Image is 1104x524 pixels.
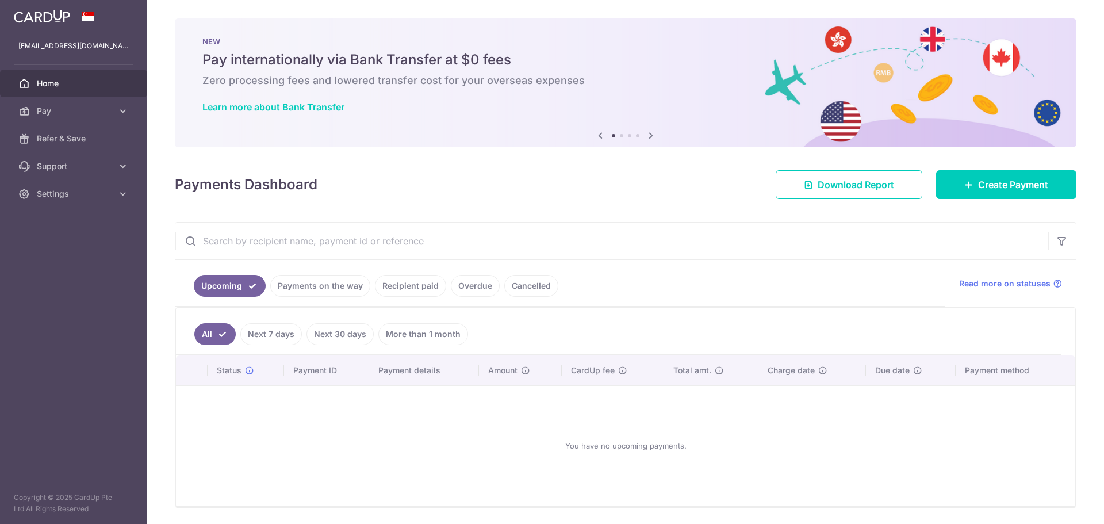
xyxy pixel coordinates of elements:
span: Total amt. [673,365,711,376]
a: Next 7 days [240,323,302,345]
h5: Pay internationally via Bank Transfer at $0 fees [202,51,1049,69]
a: Read more on statuses [959,278,1062,289]
span: Amount [488,365,517,376]
a: Download Report [776,170,922,199]
span: Status [217,365,241,376]
h6: Zero processing fees and lowered transfer cost for your overseas expenses [202,74,1049,87]
span: Read more on statuses [959,278,1051,289]
span: Download Report [818,178,894,192]
a: All [194,323,236,345]
a: Cancelled [504,275,558,297]
span: Settings [37,188,113,200]
a: Create Payment [936,170,1076,199]
a: Overdue [451,275,500,297]
a: Payments on the way [270,275,370,297]
a: Recipient paid [375,275,446,297]
span: Due date [875,365,910,376]
span: Create Payment [978,178,1048,192]
img: Bank transfer banner [175,18,1076,147]
th: Payment method [956,355,1075,385]
span: Home [37,78,113,89]
div: You have no upcoming payments. [190,395,1061,496]
span: Support [37,160,113,172]
span: Charge date [768,365,815,376]
span: Refer & Save [37,133,113,144]
a: Upcoming [194,275,266,297]
h4: Payments Dashboard [175,174,317,195]
span: CardUp fee [571,365,615,376]
input: Search by recipient name, payment id or reference [175,223,1048,259]
a: Next 30 days [306,323,374,345]
p: [EMAIL_ADDRESS][DOMAIN_NAME] [18,40,129,52]
a: More than 1 month [378,323,468,345]
span: Pay [37,105,113,117]
th: Payment details [369,355,480,385]
img: CardUp [14,9,70,23]
a: Learn more about Bank Transfer [202,101,344,113]
th: Payment ID [284,355,369,385]
iframe: Opens a widget where you can find more information [1027,489,1092,518]
p: NEW [202,37,1049,46]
